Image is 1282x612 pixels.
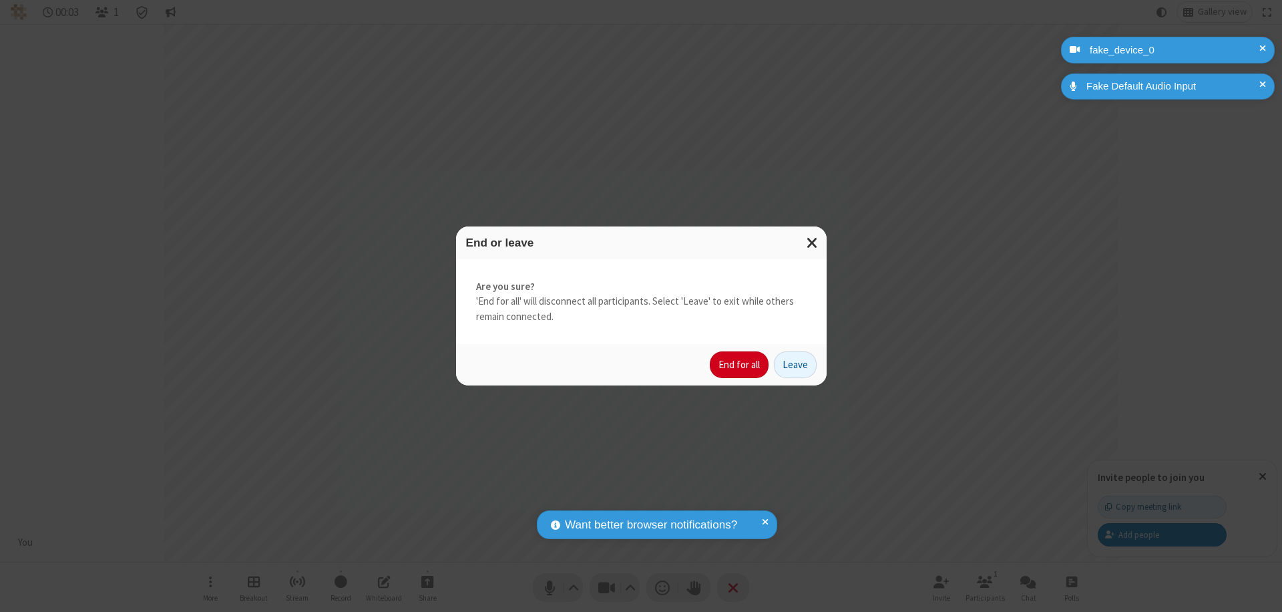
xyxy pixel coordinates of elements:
[1082,79,1265,94] div: Fake Default Audio Input
[1085,43,1265,58] div: fake_device_0
[466,237,817,249] h3: End or leave
[456,259,827,345] div: 'End for all' will disconnect all participants. Select 'Leave' to exit while others remain connec...
[774,351,817,378] button: Leave
[710,351,769,378] button: End for all
[799,226,827,259] button: Close modal
[476,279,807,295] strong: Are you sure?
[565,516,737,534] span: Want better browser notifications?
